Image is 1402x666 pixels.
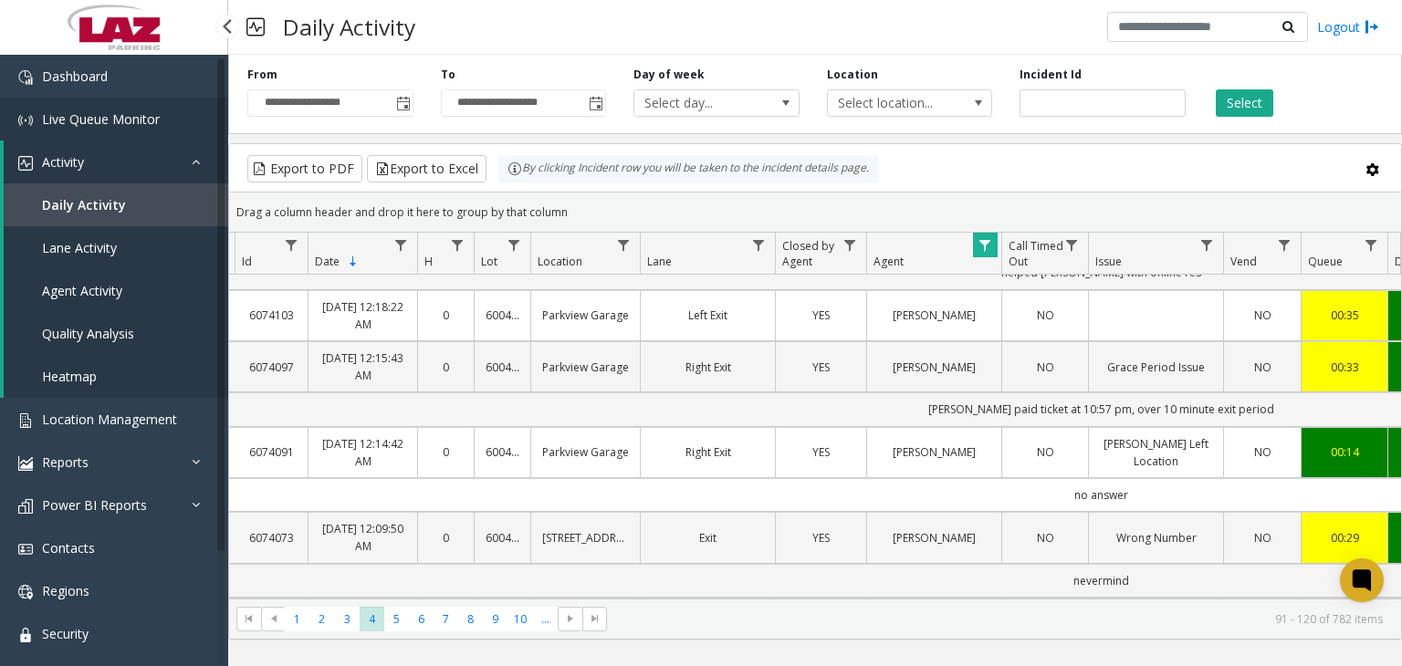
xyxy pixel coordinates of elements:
[246,529,297,546] a: 6074073
[652,529,764,546] a: Exit
[1313,443,1376,461] a: 00:14
[261,607,286,632] span: Go to the previous page
[367,155,487,182] button: Export to Excel
[1254,444,1271,460] span: NO
[838,233,863,257] a: Closed by Agent Filter Menu
[1313,359,1376,376] a: 00:33
[1095,254,1122,269] span: Issue
[1009,238,1063,269] span: Call Timed Out
[1013,529,1077,546] a: NO
[483,607,507,631] span: Page 9
[1013,307,1077,324] a: NO
[1235,307,1290,324] a: NO
[441,67,455,83] label: To
[558,607,582,632] span: Go to the next page
[486,443,519,461] a: 600400
[1060,233,1084,257] a: Call Timed Out Filter Menu
[563,611,578,626] span: Go to the next page
[1254,530,1271,546] span: NO
[542,443,629,461] a: Parkview Garage
[1308,254,1343,269] span: Queue
[285,607,309,631] span: Page 1
[874,254,904,269] span: Agent
[360,607,384,631] span: Page 4
[878,529,990,546] a: [PERSON_NAME]
[1317,17,1379,36] a: Logout
[42,496,147,514] span: Power BI Reports
[319,435,406,470] a: [DATE] 12:14:42 AM
[4,312,228,355] a: Quality Analysis
[279,233,304,257] a: Id Filter Menu
[4,355,228,398] a: Heatmap
[878,443,990,461] a: [PERSON_NAME]
[42,153,84,171] span: Activity
[973,233,998,257] a: Agent Filter Menu
[18,156,33,171] img: 'icon'
[319,520,406,555] a: [DATE] 12:09:50 AM
[42,196,126,213] span: Daily Activity
[787,359,855,376] a: YES
[242,254,252,269] span: Id
[508,607,533,631] span: Page 10
[389,233,413,257] a: Date Filter Menu
[878,359,990,376] a: [PERSON_NAME]
[309,607,334,631] span: Page 2
[319,298,406,333] a: [DATE] 12:18:22 AM
[787,529,855,546] a: YES
[481,254,497,269] span: Lot
[812,530,830,546] span: YES
[4,226,228,269] a: Lane Activity
[42,325,134,342] span: Quality Analysis
[242,611,256,626] span: Go to the first page
[18,413,33,428] img: 'icon'
[634,90,766,116] span: Select day...
[247,67,277,83] label: From
[18,585,33,599] img: 'icon'
[18,70,33,85] img: 'icon'
[1313,307,1376,324] a: 00:35
[434,607,458,631] span: Page 7
[1313,529,1376,546] div: 00:29
[42,453,89,471] span: Reports
[542,307,629,324] a: Parkview Garage
[747,233,771,257] a: Lane Filter Menu
[652,443,764,461] a: Right Exit
[18,456,33,471] img: 'icon'
[246,359,297,376] a: 6074097
[787,443,855,461] a: YES
[612,233,636,257] a: Location Filter Menu
[18,499,33,514] img: 'icon'
[4,269,228,312] a: Agent Activity
[18,542,33,557] img: 'icon'
[42,582,89,599] span: Regions
[42,282,122,299] span: Agent Activity
[1272,233,1297,257] a: Vend Filter Menu
[1216,89,1273,117] button: Select
[647,254,672,269] span: Lane
[498,155,878,182] div: By clicking Incident row you will be taken to the incident details page.
[1235,529,1290,546] a: NO
[274,5,424,49] h3: Daily Activity
[42,68,108,85] span: Dashboard
[1254,307,1271,323] span: NO
[787,307,855,324] a: YES
[507,161,522,176] img: infoIcon.svg
[319,349,406,384] a: [DATE] 12:15:43 AM
[502,233,527,257] a: Lot Filter Menu
[1230,254,1257,269] span: Vend
[429,359,463,376] a: 0
[582,607,607,632] span: Go to the last page
[812,307,830,323] span: YES
[633,67,705,83] label: Day of week
[4,140,228,183] a: Activity
[445,233,470,257] a: H Filter Menu
[42,368,97,385] span: Heatmap
[486,307,519,324] a: 600400
[1235,359,1290,376] a: NO
[392,90,413,116] span: Toggle popup
[409,607,434,631] span: Page 6
[458,607,483,631] span: Page 8
[588,611,602,626] span: Go to the last page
